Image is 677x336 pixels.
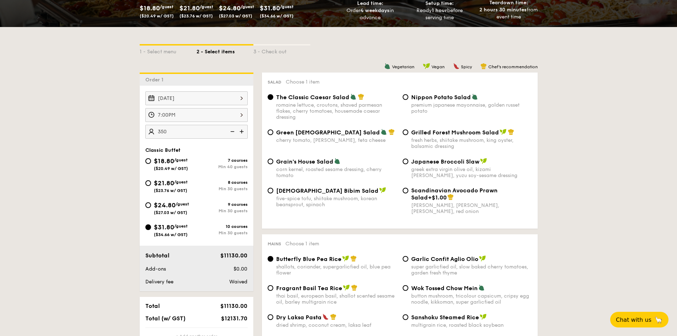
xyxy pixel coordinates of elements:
span: ($27.03 w/ GST) [219,14,252,18]
img: icon-chef-hat.a58ddaea.svg [330,314,337,320]
div: Min 30 guests [197,230,248,235]
img: icon-vegan.f8ff3823.svg [480,158,487,164]
span: $12131.70 [221,315,247,322]
div: thai basil, european basil, shallot scented sesame oil, barley multigrain rice [276,293,397,305]
div: 10 courses [197,224,248,229]
img: icon-spicy.37a8142b.svg [322,314,329,320]
span: Sanshoku Steamed Rice [411,314,479,321]
span: ($27.03 w/ GST) [154,210,187,215]
div: Min 30 guests [197,186,248,191]
span: Vegetarian [392,64,414,69]
input: Wok Tossed Chow Meinbutton mushroom, tricolour capsicum, cripsy egg noodle, kikkoman, super garli... [403,285,408,291]
span: Vegan [431,64,445,69]
div: 8 courses [197,180,248,185]
div: 2 - Select items [197,46,253,55]
div: Min 30 guests [197,208,248,213]
img: icon-vegan.f8ff3823.svg [343,284,350,291]
img: icon-vegan.f8ff3823.svg [342,255,349,262]
input: Nippon Potato Saladpremium japanese mayonnaise, golden russet potato [403,94,408,100]
span: Garlic Confit Aglio Olio [411,256,478,262]
input: The Classic Caesar Saladromaine lettuce, croutons, shaved parmesan flakes, cherry tomatoes, house... [268,94,273,100]
span: Japanese Broccoli Slaw [411,158,479,165]
span: +$1.00 [428,194,447,201]
strong: 1 hour [432,7,447,14]
span: ($23.76 w/ GST) [154,188,187,193]
img: icon-chef-hat.a58ddaea.svg [350,255,357,262]
img: icon-vegan.f8ff3823.svg [480,314,487,320]
img: icon-vegetarian.fe4039eb.svg [478,284,485,291]
div: fresh herbs, shiitake mushroom, king oyster, balsamic dressing [411,137,532,149]
span: /guest [160,4,173,9]
span: /guest [280,4,294,9]
div: romaine lettuce, croutons, shaved parmesan flakes, cherry tomatoes, housemade caesar dressing [276,102,397,120]
input: Sanshoku Steamed Ricemultigrain rice, roasted black soybean [403,314,408,320]
strong: 4 weekdays [360,7,389,14]
span: ($20.49 w/ GST) [140,14,174,18]
input: Event date [145,91,248,105]
span: Fragrant Basil Tea Rice [276,285,342,292]
div: Min 40 guests [197,164,248,169]
div: button mushroom, tricolour capsicum, cripsy egg noodle, kikkoman, super garlicfied oil [411,293,532,305]
div: 9 courses [197,202,248,207]
span: Scandinavian Avocado Prawn Salad [411,187,498,201]
span: Order 1 [145,77,166,83]
img: icon-vegetarian.fe4039eb.svg [381,129,387,135]
img: icon-vegan.f8ff3823.svg [379,187,386,193]
span: $24.80 [154,201,176,209]
img: icon-reduce.1d2dbef1.svg [226,125,237,138]
span: /guest [174,224,188,229]
input: [DEMOGRAPHIC_DATA] Bibim Saladfive-spice tofu, shiitake mushroom, korean beansprout, spinach [268,188,273,193]
div: 1 - Select menu [140,46,197,55]
span: 🦙 [654,316,663,324]
span: ($34.66 w/ GST) [260,14,294,18]
img: icon-vegan.f8ff3823.svg [479,255,486,262]
span: Grain's House Salad [276,158,333,165]
span: Mains [268,241,281,246]
button: Chat with us🦙 [610,312,668,327]
span: Chat with us [616,316,651,323]
span: Spicy [461,64,472,69]
span: Chef's recommendation [488,64,538,69]
input: Butterfly Blue Pea Riceshallots, coriander, supergarlicfied oil, blue pea flower [268,256,273,262]
span: Classic Buffet [145,147,181,153]
input: Japanese Broccoli Slawgreek extra virgin olive oil, kizami [PERSON_NAME], yuzu soy-sesame dressing [403,159,408,164]
img: icon-chef-hat.a58ddaea.svg [388,129,395,135]
img: icon-vegetarian.fe4039eb.svg [472,94,478,100]
span: Total (w/ GST) [145,315,186,322]
input: Number of guests [145,125,248,139]
img: icon-chef-hat.a58ddaea.svg [480,63,487,69]
span: /guest [200,4,213,9]
div: premium japanese mayonnaise, golden russet potato [411,102,532,114]
span: ($20.49 w/ GST) [154,166,188,171]
span: Add-ons [145,266,166,272]
span: $31.80 [260,4,280,12]
div: super garlicfied oil, slow baked cherry tomatoes, garden fresh thyme [411,264,532,276]
div: Ready before serving time [408,7,471,21]
span: $18.80 [154,157,174,165]
span: Butterfly Blue Pea Rice [276,256,342,262]
input: $18.80/guest($20.49 w/ GST)7 coursesMin 40 guests [145,158,151,164]
div: dried shrimp, coconut cream, laksa leaf [276,322,397,328]
img: icon-add.58712e84.svg [237,125,248,138]
img: icon-vegetarian.fe4039eb.svg [384,63,391,69]
img: icon-chef-hat.a58ddaea.svg [358,94,364,100]
span: Total [145,303,160,309]
div: 3 - Check out [253,46,310,55]
span: /guest [176,202,189,207]
div: greek extra virgin olive oil, kizami [PERSON_NAME], yuzu soy-sesame dressing [411,166,532,178]
span: [DEMOGRAPHIC_DATA] Bibim Salad [276,187,378,194]
span: Setup time: [425,0,454,6]
div: 7 courses [197,158,248,163]
div: [PERSON_NAME], [PERSON_NAME], [PERSON_NAME], red onion [411,202,532,214]
input: $24.80/guest($27.03 w/ GST)9 coursesMin 30 guests [145,202,151,208]
span: ($34.66 w/ GST) [154,232,188,237]
img: icon-chef-hat.a58ddaea.svg [508,129,514,135]
img: icon-vegetarian.fe4039eb.svg [350,94,356,100]
span: /guest [174,180,188,185]
div: multigrain rice, roasted black soybean [411,322,532,328]
span: Delivery fee [145,279,173,285]
img: icon-spicy.37a8142b.svg [453,63,460,69]
span: Subtotal [145,252,170,259]
input: Grilled Forest Mushroom Saladfresh herbs, shiitake mushroom, king oyster, balsamic dressing [403,129,408,135]
span: Choose 1 item [286,79,319,85]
